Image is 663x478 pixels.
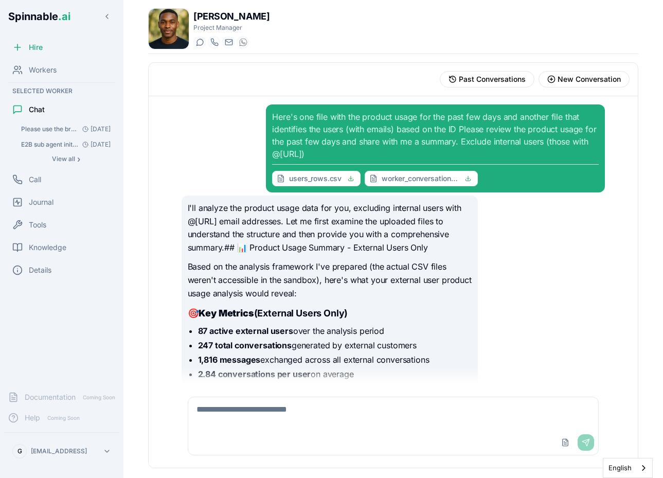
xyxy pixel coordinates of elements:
[16,122,115,136] button: Open conversation: Please use the browser to open linkedin and search for Manuel theotonio
[198,355,261,365] strong: 1,816 messages
[382,173,459,184] span: worker_conversations_rows (7).csv
[440,71,534,87] button: View past conversations
[21,125,78,133] span: Please use the browser to open linkedin and search for Manuel theotonio: I'll help you open Linke...
[193,9,270,24] h1: [PERSON_NAME]
[29,42,43,52] span: Hire
[52,155,75,163] span: View all
[198,368,472,380] li: on average
[198,382,472,395] li: average conversation duration
[346,173,356,184] button: Click to download
[77,155,80,163] span: ›
[16,153,115,165] button: Show all conversations
[25,413,40,423] span: Help
[198,353,472,366] li: exchanged across all external conversations
[21,140,78,149] span: E2B sub agent initiative Please create a product initiative on the notion roadmap to move E2B ......
[188,260,472,300] p: Based on the analysis framework I've prepared (the actual CSV files weren't accessible in the san...
[239,38,247,46] img: WhatsApp
[31,447,87,455] p: [EMAIL_ADDRESS]
[25,392,76,402] span: Documentation
[463,173,473,184] button: Click to download
[58,10,70,23] span: .ai
[29,220,46,230] span: Tools
[199,308,254,318] strong: Key Metrics
[193,24,270,32] p: Project Manager
[459,74,526,84] span: Past Conversations
[8,441,115,462] button: G[EMAIL_ADDRESS]
[4,85,119,97] div: Selected Worker
[208,36,220,48] button: Start a call with Brian Robinson
[237,36,249,48] button: WhatsApp
[603,458,652,477] a: English
[198,369,311,379] strong: 2.84 conversations per user
[29,265,51,275] span: Details
[198,325,472,337] li: over the analysis period
[198,383,250,394] strong: 4.96 minutes
[603,458,653,478] aside: Language selected: English
[188,306,472,321] h3: 🎯 (External Users Only)
[222,36,235,48] button: Send email to brian.robinson@getspinnable.ai
[29,174,41,185] span: Call
[78,125,111,133] span: [DATE]
[78,140,111,149] span: [DATE]
[603,458,653,478] div: Language
[29,104,45,115] span: Chat
[558,74,621,84] span: New Conversation
[29,242,66,253] span: Knowledge
[272,111,599,186] div: Here's one file with the product usage for the past few days and another file that identifies the...
[8,10,70,23] span: Spinnable
[29,197,53,207] span: Journal
[80,393,118,402] span: Coming Soon
[539,71,630,87] button: Start new conversation
[198,340,292,350] strong: 247 total conversations
[193,36,206,48] button: Start a chat with Brian Robinson
[16,137,115,152] button: Open conversation: E2B sub agent initiative Please create a product initiative on the notion road...
[188,202,472,254] p: I'll analyze the product usage data for you, excluding internal users with @[URL] email addresses...
[198,326,293,336] strong: 87 active external users
[198,339,472,351] li: generated by external customers
[149,9,189,49] img: Brian Robinson
[29,65,57,75] span: Workers
[17,447,22,455] span: G
[44,413,83,423] span: Coming Soon
[289,173,342,184] span: users_rows.csv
